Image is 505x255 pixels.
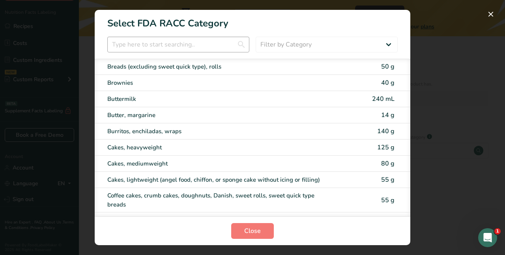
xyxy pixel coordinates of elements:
[107,78,331,87] div: Brownies
[107,191,331,209] div: Coffee cakes, crumb cakes, doughnuts, Danish, sweet rolls, sweet quick type breads
[107,175,331,184] div: Cakes, lightweight (angel food, chiffon, or sponge cake without icing or filling)
[494,228,501,235] span: 1
[478,228,497,247] iframe: Intercom live chat
[107,127,331,136] div: Burritos, enchiladas, wraps
[107,95,331,104] div: Buttermilk
[231,223,274,239] button: Close
[107,111,331,120] div: Butter, margarine
[107,159,331,168] div: Cakes, mediumweight
[107,37,249,52] input: Type here to start searching..
[107,216,331,225] div: Cookies
[381,111,395,119] span: 14 g
[377,143,395,152] span: 125 g
[377,127,395,136] span: 140 g
[381,216,395,225] span: 30 g
[381,78,395,87] span: 40 g
[95,10,410,30] h1: Select FDA RACC Category
[381,62,395,71] span: 50 g
[244,226,261,236] span: Close
[381,196,395,205] span: 55 g
[381,159,395,168] span: 80 g
[107,62,331,71] div: Breads (excluding sweet quick type), rolls
[107,143,331,152] div: Cakes, heavyweight
[381,175,395,184] span: 55 g
[372,95,395,103] span: 240 mL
